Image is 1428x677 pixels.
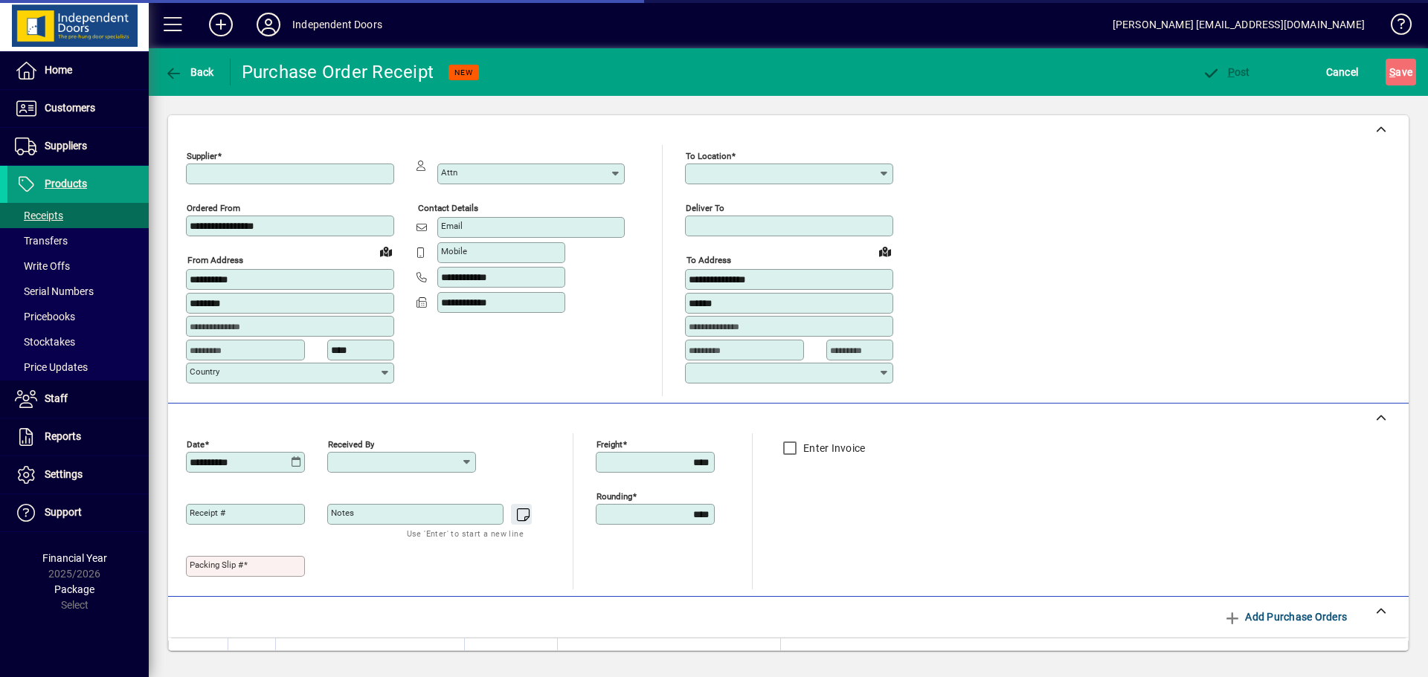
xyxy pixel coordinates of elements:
span: Home [45,64,72,76]
div: Date [236,648,268,664]
mat-label: Freight [596,438,623,449]
a: Pricebooks [7,304,149,329]
span: Reports [45,430,81,442]
a: View on map [374,239,398,263]
span: Date [236,648,254,664]
div: Independent Doors [292,13,382,36]
span: Location [493,648,528,664]
span: Transfers [15,235,68,247]
span: PO [283,648,295,664]
span: Suppliers [45,140,87,152]
div: Ordered By [565,648,773,664]
span: Settings [45,468,83,480]
mat-label: Received by [328,438,374,449]
span: Financial Year [42,552,107,564]
mat-label: Receipt # [190,508,225,518]
a: Reports [7,418,149,456]
span: Receipts [15,210,63,221]
span: P [1228,66,1235,78]
mat-label: Mobile [441,246,467,256]
span: Ordered By [565,648,608,664]
a: Receipts [7,203,149,228]
button: Add Purchase Orders [1218,603,1353,630]
a: Customers [7,90,149,127]
span: Write Offs [15,260,70,272]
a: Transfers [7,228,149,253]
a: Knowledge Base [1380,3,1409,51]
span: Serial Numbers [15,285,94,297]
a: Write Offs [7,253,149,279]
mat-label: Packing Slip # [190,560,243,570]
button: Post [1198,59,1254,85]
div: [PERSON_NAME] [EMAIL_ADDRESS][DOMAIN_NAME] [1113,13,1365,36]
a: Price Updates [7,354,149,380]
div: Freight (excl GST) [788,648,1389,664]
a: Support [7,494,149,531]
mat-label: Ordered from [187,203,240,213]
mat-label: Attn [441,167,457,178]
app-page-header-button: Back [149,59,231,85]
a: Serial Numbers [7,279,149,304]
span: Price Updates [15,361,88,373]
mat-label: Notes [331,508,354,518]
span: Staff [45,392,68,404]
a: Stocktakes [7,329,149,354]
a: Home [7,52,149,89]
span: Add Purchase Orders [1223,605,1347,629]
label: Enter Invoice [800,441,865,456]
button: Back [161,59,218,85]
span: S [1389,66,1395,78]
mat-label: Deliver To [686,203,724,213]
mat-label: Country [190,366,219,377]
button: Save [1386,59,1416,85]
button: Profile [245,11,292,38]
mat-label: Date [187,438,205,449]
span: Back [164,66,214,78]
span: ave [1389,60,1412,84]
button: Add [197,11,245,38]
a: View on map [873,239,897,263]
mat-hint: Use 'Enter' to start a new line [407,525,524,542]
span: Support [45,506,82,518]
span: Products [45,178,87,190]
mat-label: To location [686,151,731,161]
div: PO [283,648,457,664]
a: Staff [7,380,149,418]
span: Cancel [1326,60,1359,84]
a: Suppliers [7,128,149,165]
span: Pricebooks [15,311,75,323]
button: Cancel [1322,59,1363,85]
mat-label: Email [441,221,463,231]
div: Purchase Order Receipt [242,60,434,84]
span: ost [1202,66,1250,78]
span: Package [54,583,94,595]
span: Stocktakes [15,336,75,348]
span: Customers [45,102,95,114]
mat-label: Rounding [596,490,632,501]
span: NEW [454,68,473,77]
mat-label: Supplier [187,151,217,161]
span: Freight (excl GST) [788,648,859,664]
a: Settings [7,456,149,493]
